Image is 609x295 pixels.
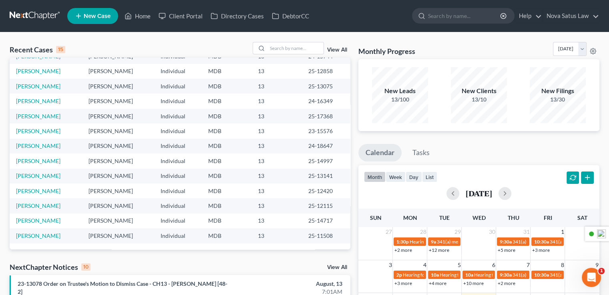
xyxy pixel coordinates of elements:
span: Hearing for [PERSON_NAME] [409,239,472,245]
a: +2 more [394,247,412,253]
span: 29 [453,227,461,237]
a: [PERSON_NAME] [16,128,60,134]
span: 8 [560,260,565,270]
td: MDB [202,94,251,108]
div: August, 13 [239,280,342,288]
span: 341(a) Meeting for [PERSON_NAME] [512,272,590,278]
td: 24-16349 [302,94,350,108]
button: list [422,171,437,182]
td: Individual [154,198,202,213]
span: Sat [577,214,587,221]
td: Individual [154,228,202,243]
span: 1 [560,227,565,237]
a: [PERSON_NAME] [16,98,60,104]
a: View All [327,265,347,270]
span: 1:30p [396,239,408,245]
td: [PERSON_NAME] [82,94,155,108]
td: [PERSON_NAME] [82,109,155,124]
a: +12 more [428,247,449,253]
td: 13 [251,139,301,153]
td: 25-12420 [302,183,350,198]
a: +3 more [394,280,412,286]
span: 10:30a [534,239,549,245]
span: 27 [384,227,392,237]
div: 13/100 [372,96,428,104]
span: 341(a) meeting for [PERSON_NAME] [512,239,589,245]
div: New Leads [372,86,428,96]
td: [PERSON_NAME] [82,64,155,79]
span: 10:30a [534,272,549,278]
td: 13 [251,183,301,198]
td: MDB [202,124,251,138]
div: New Clients [451,86,507,96]
span: 9a [430,239,436,245]
td: Individual [154,124,202,138]
td: 13 [251,198,301,213]
a: [PERSON_NAME] [16,232,60,239]
a: +4 more [428,280,446,286]
td: [PERSON_NAME] [82,139,155,153]
td: 13 [251,153,301,168]
td: [PERSON_NAME] [82,198,155,213]
span: Sun [370,214,381,221]
span: 10a [465,272,473,278]
span: 9 [595,260,599,270]
td: 25-13075 [302,79,350,94]
td: [PERSON_NAME] [82,183,155,198]
div: New Filings [530,86,586,96]
a: Nova Satus Law [543,9,599,23]
div: 13/30 [530,96,586,104]
a: +10 more [463,280,483,286]
td: Individual [154,139,202,153]
span: 31 [522,227,530,237]
span: Hearing for [PERSON_NAME] [439,272,502,278]
a: View All [327,47,347,53]
a: Help [515,9,542,23]
a: +3 more [532,247,549,253]
a: [PERSON_NAME] [16,202,60,209]
td: 13 [251,228,301,243]
span: 9:30a [499,272,511,278]
a: Client Portal [155,9,207,23]
a: [PERSON_NAME] [16,83,60,90]
td: 23-15576 [302,124,350,138]
span: Wed [472,214,485,221]
a: [PERSON_NAME] [16,53,60,60]
td: Individual [154,94,202,108]
a: +5 more [497,247,515,253]
td: Individual [154,153,202,168]
a: [PERSON_NAME] [16,68,60,74]
td: 13 [251,109,301,124]
td: 25-14717 [302,213,350,228]
a: Directory Cases [207,9,268,23]
td: 13 [251,64,301,79]
td: [PERSON_NAME] [82,124,155,138]
td: 25-14997 [302,153,350,168]
td: 25-11508 [302,228,350,243]
h3: Monthly Progress [358,46,415,56]
div: 10 [81,263,90,271]
td: 13 [251,94,301,108]
span: 9:30a [499,239,511,245]
span: Hearing for Larreic Green [402,272,456,278]
td: 25-13141 [302,169,350,183]
span: 5 [456,260,461,270]
span: Hearing for [PERSON_NAME] [PERSON_NAME] [474,272,575,278]
a: DebtorCC [268,9,313,23]
span: 10a [430,272,438,278]
td: MDB [202,79,251,94]
button: week [386,171,406,182]
span: 30 [488,227,496,237]
input: Search by name... [428,8,501,23]
span: Fri [543,214,552,221]
a: [PERSON_NAME] [16,187,60,194]
button: month [364,171,386,182]
td: 13 [251,213,301,228]
span: 7 [525,260,530,270]
a: Calendar [358,144,402,161]
input: Search by name... [267,42,324,54]
div: NextChapter Notices [10,262,90,272]
td: Individual [154,79,202,94]
span: 341(a) meeting for [PERSON_NAME] [436,239,514,245]
td: MDB [202,64,251,79]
